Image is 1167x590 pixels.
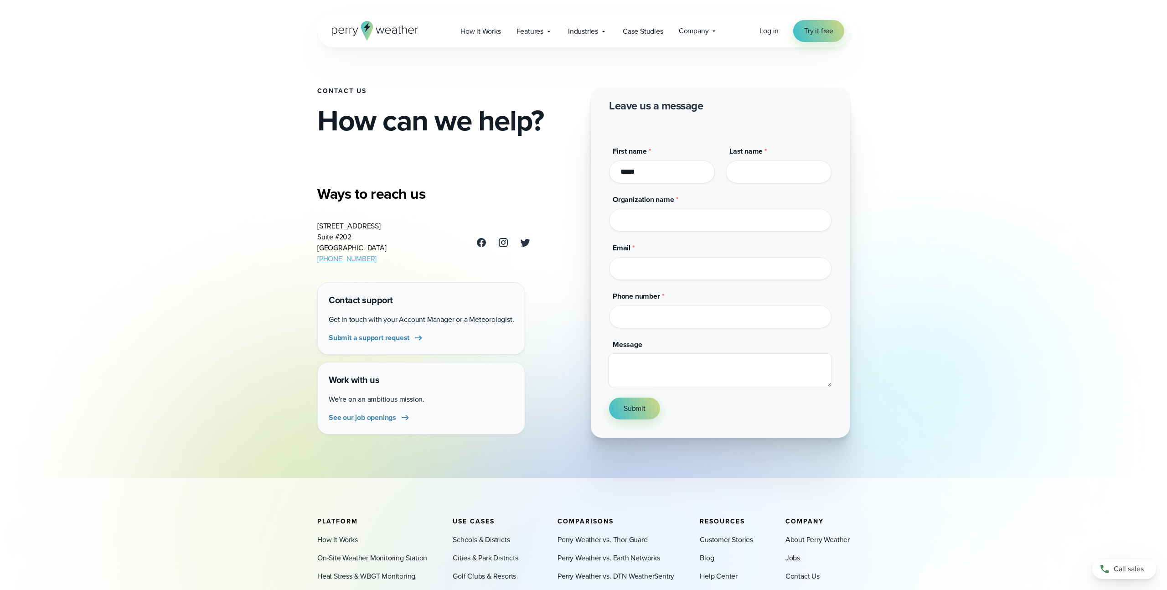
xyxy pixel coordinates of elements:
[700,517,745,526] span: Resources
[624,403,645,414] span: Submit
[793,20,844,42] a: Try it free
[558,571,674,582] a: Perry Weather vs. DTN WeatherSentry
[317,221,387,264] address: [STREET_ADDRESS] Suite #202 [GEOGRAPHIC_DATA]
[759,26,779,36] a: Log in
[679,26,709,36] span: Company
[516,26,543,37] span: Features
[785,534,850,545] a: About Perry Weather
[609,398,660,419] button: Submit
[317,571,415,582] a: Heat Stress & WBGT Monitoring
[453,553,518,564] a: Cities & Park Districts
[329,373,514,387] h4: Work with us
[623,26,663,37] span: Case Studies
[568,26,598,37] span: Industries
[785,571,820,582] a: Contact Us
[613,291,660,301] span: Phone number
[613,146,647,156] span: First name
[317,517,358,526] span: Platform
[785,553,800,564] a: Jobs
[700,553,714,564] a: Blog
[317,534,358,545] a: How It Works
[613,339,642,350] span: Message
[785,517,824,526] span: Company
[453,517,495,526] span: Use Cases
[329,314,514,325] p: Get in touch with your Account Manager or a Meteorologist.
[700,534,753,545] a: Customer Stories
[329,332,409,343] span: Submit a support request
[1114,564,1144,574] span: Call sales
[804,26,833,36] span: Try it free
[329,412,411,423] a: See our job openings
[609,98,703,113] h2: Leave us a message
[700,571,738,582] a: Help Center
[1092,559,1156,579] a: Call sales
[329,294,514,307] h4: Contact support
[729,146,763,156] span: Last name
[317,106,576,135] h2: How can we help?
[558,517,614,526] span: Comparisons
[460,26,501,37] span: How it Works
[317,185,531,203] h3: Ways to reach us
[317,553,427,564] a: On-Site Weather Monitoring Station
[453,571,516,582] a: Golf Clubs & Resorts
[453,22,509,41] a: How it Works
[613,194,674,205] span: Organization name
[329,412,396,423] span: See our job openings
[615,22,671,41] a: Case Studies
[613,243,630,253] span: Email
[317,254,377,264] a: [PHONE_NUMBER]
[317,88,576,95] h1: Contact Us
[453,534,510,545] a: Schools & Districts
[329,332,424,343] a: Submit a support request
[558,534,647,545] a: Perry Weather vs. Thor Guard
[329,394,514,405] p: We’re on an ambitious mission.
[558,553,660,564] a: Perry Weather vs. Earth Networks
